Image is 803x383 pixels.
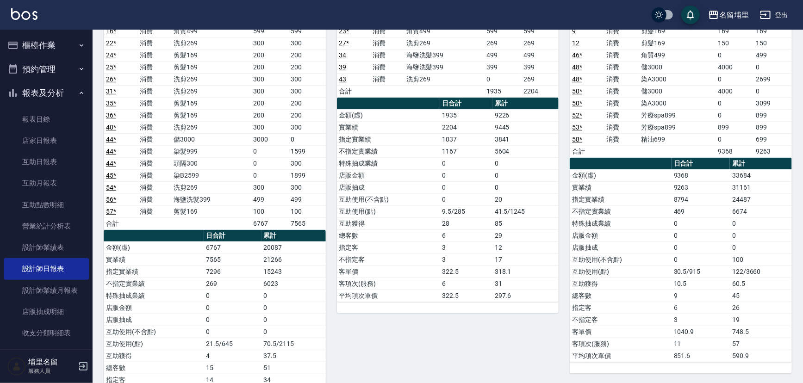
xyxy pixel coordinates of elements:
td: 儲3000 [639,85,716,97]
td: 200 [288,49,326,61]
td: 0 [754,61,792,73]
td: 0 [716,97,754,109]
td: 精油699 [639,133,716,145]
td: 店販金額 [337,169,440,181]
td: 特殊抽成業績 [104,290,204,302]
td: 消費 [137,145,171,157]
td: 實業績 [570,181,672,193]
td: 平均項次單價 [570,350,672,362]
td: 30.5/915 [672,266,730,278]
td: 互助使用(不含點) [337,193,440,205]
a: 設計師日報表 [4,258,89,279]
td: 互助使用(點) [337,205,440,217]
td: 0 [440,169,492,181]
a: 12 [572,39,579,47]
td: 41.5/1245 [492,205,559,217]
td: 6767 [204,241,261,253]
td: 染A3000 [639,97,716,109]
td: 5604 [492,145,559,157]
td: 0 [261,314,326,326]
td: 金額(虛) [570,169,672,181]
td: 合計 [570,145,604,157]
td: 海鹽洗髮399 [405,49,485,61]
td: 9445 [492,121,559,133]
td: 300 [288,157,326,169]
td: 11 [672,338,730,350]
a: 34 [339,51,347,59]
div: 名留埔里 [719,9,749,21]
td: 9263 [754,145,792,157]
td: 消費 [604,97,639,109]
a: 39 [339,63,347,71]
td: 角質499 [639,49,716,61]
td: 100 [288,205,326,217]
td: 1040.9 [672,326,730,338]
td: 499 [484,49,522,61]
td: 9368 [672,169,730,181]
td: 洗剪269 [405,37,485,49]
td: 互助獲得 [570,278,672,290]
td: 消費 [604,109,639,121]
td: 合計 [337,85,371,97]
td: 200 [251,109,289,121]
td: 269 [522,73,559,85]
td: 300 [288,73,326,85]
a: 設計師業績月報表 [4,280,89,301]
td: 0 [261,326,326,338]
td: 200 [288,61,326,73]
td: 300 [251,121,289,133]
td: 21.5/645 [204,338,261,350]
td: 0 [730,229,792,241]
a: 43 [339,75,347,83]
td: 9226 [492,109,559,121]
td: 1935 [440,109,492,121]
td: 芳療spa899 [639,109,716,121]
td: 店販抽成 [570,241,672,253]
td: 399 [484,61,522,73]
td: 399 [522,61,559,73]
td: 指定實業績 [104,266,204,278]
td: 269 [522,37,559,49]
td: 0 [251,157,289,169]
td: 269 [204,278,261,290]
button: 登出 [756,6,792,24]
td: 消費 [137,193,171,205]
td: 互助使用(不含點) [570,253,672,266]
td: 9368 [716,145,754,157]
td: 消費 [604,121,639,133]
td: 31161 [730,181,792,193]
td: 互助使用(點) [104,338,204,350]
td: 總客數 [104,362,204,374]
td: 洗剪269 [405,73,485,85]
a: 互助月報表 [4,173,89,194]
td: 消費 [137,181,171,193]
td: 消費 [137,85,171,97]
td: 角質499 [171,25,251,37]
td: 0 [492,169,559,181]
td: 9.5/285 [440,205,492,217]
td: 37.5 [261,350,326,362]
td: 0 [730,241,792,253]
td: 消費 [137,97,171,109]
td: 染A3000 [639,73,716,85]
td: 100 [251,205,289,217]
td: 1037 [440,133,492,145]
td: 合計 [104,217,137,229]
td: 消費 [137,205,171,217]
td: 0 [716,109,754,121]
td: 1899 [288,169,326,181]
img: Person [7,357,26,376]
td: 3841 [492,133,559,145]
td: 9263 [672,181,730,193]
td: 200 [251,49,289,61]
td: 消費 [137,37,171,49]
td: 店販抽成 [337,181,440,193]
td: 0 [204,314,261,326]
button: 櫃檯作業 [4,33,89,57]
td: 剪髮169 [639,25,716,37]
td: 消費 [604,73,639,85]
td: 7565 [288,217,326,229]
td: 儲3000 [171,133,251,145]
td: 300 [251,37,289,49]
td: 金額(虛) [104,241,204,253]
